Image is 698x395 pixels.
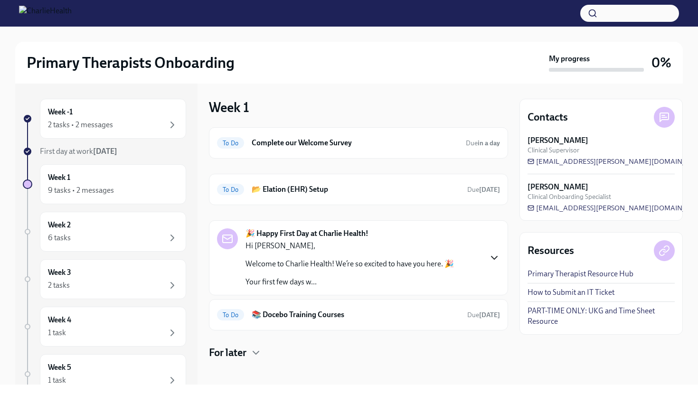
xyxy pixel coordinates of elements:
a: Week 26 tasks [23,212,186,252]
h6: Week 5 [48,362,71,373]
a: To Do📂 Elation (EHR) SetupDue[DATE] [217,182,500,197]
h4: For later [209,346,246,360]
a: Primary Therapist Resource Hub [528,269,633,279]
span: August 15th, 2025 09:00 [467,185,500,194]
a: Week 41 task [23,307,186,347]
a: Week -12 tasks • 2 messages [23,99,186,139]
h6: 📂 Elation (EHR) Setup [252,184,460,195]
div: 9 tasks • 2 messages [48,185,114,196]
span: To Do [217,140,244,147]
img: CharlieHealth [19,6,72,21]
a: Week 32 tasks [23,259,186,299]
p: Hi [PERSON_NAME], [245,241,454,251]
div: For later [209,346,508,360]
h6: Week -1 [48,107,73,117]
h4: Resources [528,244,574,258]
h6: Week 4 [48,315,71,325]
h6: Complete our Welcome Survey [252,138,458,148]
span: Due [467,186,500,194]
a: Week 51 task [23,354,186,394]
div: 1 task [48,328,66,338]
span: To Do [217,311,244,319]
span: August 26th, 2025 09:00 [467,310,500,320]
p: Welcome to Charlie Health! We’re so excited to have you here. 🎉 [245,259,454,269]
a: Week 19 tasks • 2 messages [23,164,186,204]
strong: [DATE] [479,186,500,194]
div: 2 tasks [48,280,70,291]
strong: [PERSON_NAME] [528,135,588,146]
h3: 0% [651,54,671,71]
h6: Week 3 [48,267,71,278]
strong: [DATE] [479,311,500,319]
div: 1 task [48,375,66,386]
a: To DoComplete our Welcome SurveyDuein a day [217,135,500,150]
p: Your first few days w... [245,277,454,287]
span: Due [467,311,500,319]
span: Due [466,139,500,147]
div: 6 tasks [48,233,71,243]
a: How to Submit an IT Ticket [528,287,614,298]
span: Clinical Onboarding Specialist [528,192,611,201]
h4: Contacts [528,110,568,124]
h6: 📚 Docebo Training Courses [252,310,460,320]
a: PART-TIME ONLY: UKG and Time Sheet Resource [528,306,675,327]
h6: Week 1 [48,172,70,183]
h3: Week 1 [209,99,249,116]
strong: in a day [478,139,500,147]
span: August 13th, 2025 09:00 [466,139,500,148]
span: Clinical Supervisor [528,146,579,155]
strong: My progress [549,54,590,64]
strong: [DATE] [93,147,117,156]
span: To Do [217,186,244,193]
strong: [PERSON_NAME] [528,182,588,192]
strong: 🎉 Happy First Day at Charlie Health! [245,228,368,239]
h6: Week 2 [48,220,71,230]
h2: Primary Therapists Onboarding [27,53,235,72]
a: To Do📚 Docebo Training CoursesDue[DATE] [217,307,500,322]
a: First day at work[DATE] [23,146,186,157]
div: 2 tasks • 2 messages [48,120,113,130]
span: First day at work [40,147,117,156]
